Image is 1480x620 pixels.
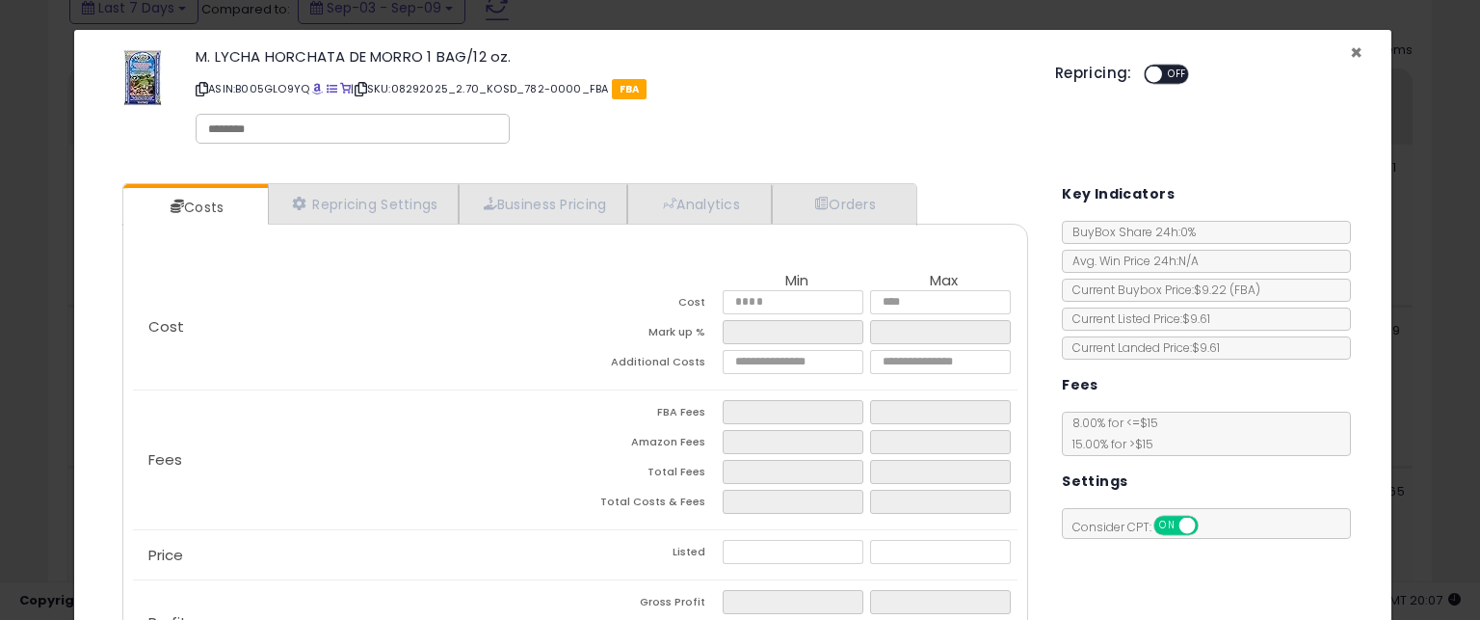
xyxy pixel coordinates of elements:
p: ASIN: B005GLO9YQ | SKU: 08292025_2.70_KOSD_782-0000_FBA [196,73,1026,104]
a: Business Pricing [459,184,627,224]
p: Price [133,548,575,563]
span: OFF [1162,67,1193,83]
a: Orders [772,184,914,224]
span: ON [1155,518,1179,534]
span: ( FBA ) [1229,282,1260,298]
a: All offer listings [327,81,337,96]
a: Repricing Settings [268,184,459,224]
h5: Repricing: [1055,66,1132,81]
td: Cost [575,290,723,320]
td: Total Fees [575,460,723,490]
a: Analytics [627,184,772,224]
span: BuyBox Share 24h: 0% [1063,224,1196,240]
td: Mark up % [575,320,723,350]
h3: M. LYCHA HORCHATA DE MORRO 1 BAG/12 oz. [196,49,1026,64]
a: Your listing only [340,81,351,96]
td: Gross Profit [575,590,723,620]
td: Amazon Fees [575,430,723,460]
h5: Key Indicators [1062,182,1175,206]
td: Additional Costs [575,350,723,380]
th: Max [870,273,1017,290]
img: 517WimJiZiL._SL60_.jpg [123,49,162,107]
span: × [1350,39,1362,67]
span: Current Buybox Price: [1063,282,1260,298]
span: Consider CPT: [1063,519,1224,535]
th: Min [723,273,870,290]
span: 15.00 % for > $15 [1063,436,1153,452]
h5: Fees [1062,373,1098,397]
span: OFF [1196,518,1227,534]
td: FBA Fees [575,400,723,430]
td: Listed [575,540,723,570]
td: Total Costs & Fees [575,490,723,520]
span: $9.22 [1194,282,1260,298]
a: BuyBox page [312,81,323,96]
p: Fees [133,452,575,468]
a: Costs [123,188,266,227]
span: 8.00 % for <= $15 [1063,415,1158,452]
h5: Settings [1062,470,1127,494]
span: Current Listed Price: $9.61 [1063,310,1210,327]
span: Current Landed Price: $9.61 [1063,339,1220,356]
span: Avg. Win Price 24h: N/A [1063,253,1199,269]
span: FBA [612,79,647,99]
p: Cost [133,319,575,335]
